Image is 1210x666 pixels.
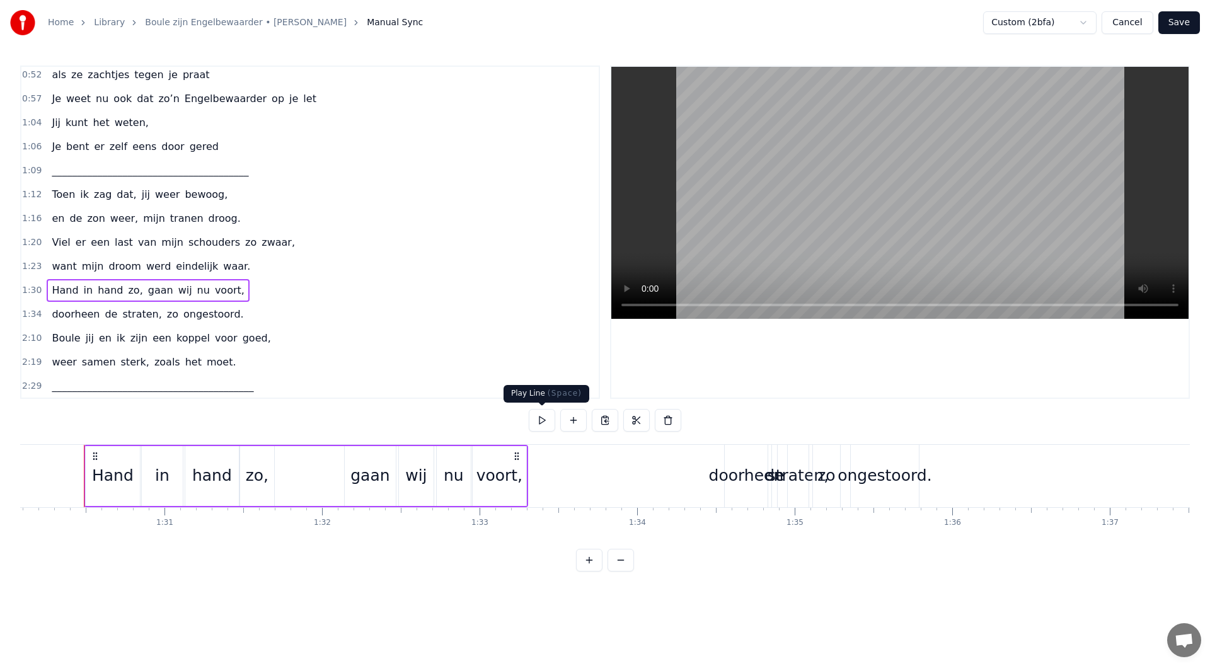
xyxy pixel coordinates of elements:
span: weer [50,355,78,369]
span: 1:04 [22,117,42,129]
span: zo [166,307,180,321]
span: 0:52 [22,69,42,81]
span: zon [86,211,106,226]
a: Home [48,16,74,29]
span: door [160,139,185,154]
span: moet. [205,355,238,369]
button: Cancel [1102,11,1153,34]
span: jij [84,331,95,345]
span: 1:06 [22,141,42,153]
span: er [74,235,87,250]
span: koppel [175,331,211,345]
span: zelf [108,139,129,154]
span: 2:10 [22,332,42,345]
span: bewoog, [183,187,229,202]
span: ze [70,67,84,82]
span: weten, [113,115,150,130]
div: 1:33 [471,518,488,528]
span: Boule [50,331,81,345]
span: nu [196,283,211,297]
span: zoals [153,355,181,369]
span: je [288,91,299,106]
div: Hand [92,464,134,488]
span: voor [214,331,239,345]
span: _______________________________________ [50,163,250,178]
span: van [137,235,158,250]
span: Je [50,91,62,106]
span: op [270,91,285,106]
span: samen [81,355,117,369]
span: mijn [81,259,105,273]
div: hand [192,464,232,488]
span: hand [96,283,124,297]
a: Boule zijn Engelbewaarder • [PERSON_NAME] [145,16,347,29]
span: in [83,283,95,297]
a: Open de chat [1167,623,1201,657]
span: 1:30 [22,284,42,297]
span: ik [79,187,90,202]
span: zo’n [157,91,180,106]
span: zo [244,235,258,250]
span: gered [188,139,220,154]
span: gaan [147,283,175,297]
div: 1:37 [1102,518,1119,528]
span: het [184,355,203,369]
span: en [50,211,66,226]
span: 2:29 [22,380,42,393]
span: let [302,91,318,106]
div: doorheen [709,464,784,488]
span: Toen [50,187,76,202]
span: dat [135,91,154,106]
span: wij [177,283,193,297]
span: het [91,115,110,130]
div: ongestoord. [838,464,931,488]
span: goed, [241,331,272,345]
span: weer, [109,211,139,226]
span: last [113,235,134,250]
span: zijn [129,331,149,345]
span: mijn [160,235,185,250]
span: er [93,139,105,154]
span: Viel [50,235,71,250]
span: ________________________________________ [50,379,255,393]
span: zachtjes [86,67,130,82]
span: droom [107,259,142,273]
span: eens [131,139,158,154]
span: 1:34 [22,308,42,321]
span: straten, [121,307,163,321]
div: Play Line [504,385,589,403]
span: ook [112,91,133,106]
span: mijn [142,211,166,226]
span: een [89,235,111,250]
span: werd [145,259,172,273]
span: tegen [133,67,164,82]
div: 1:31 [156,518,173,528]
span: ongestoord. [182,307,245,321]
span: doorheen [50,307,101,321]
span: tranen [169,211,205,226]
span: 1:23 [22,260,42,273]
div: voort, [476,464,522,488]
span: Manual Sync [367,16,423,29]
span: je [168,67,179,82]
span: zag [93,187,113,202]
div: zo, [246,464,268,488]
div: 1:32 [314,518,331,528]
div: 1:36 [944,518,961,528]
span: schouders [187,235,241,250]
img: youka [10,10,35,35]
button: Save [1158,11,1200,34]
span: de [103,307,118,321]
span: een [151,331,173,345]
span: sterk, [120,355,151,369]
span: als [50,67,67,82]
span: dat, [115,187,137,202]
span: Je [50,139,62,154]
span: Hand [50,283,79,297]
span: 0:57 [22,93,42,105]
span: kunt [64,115,89,130]
span: zwaar, [260,235,296,250]
span: Jij [50,115,62,130]
div: 1:34 [629,518,646,528]
span: 1:20 [22,236,42,249]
